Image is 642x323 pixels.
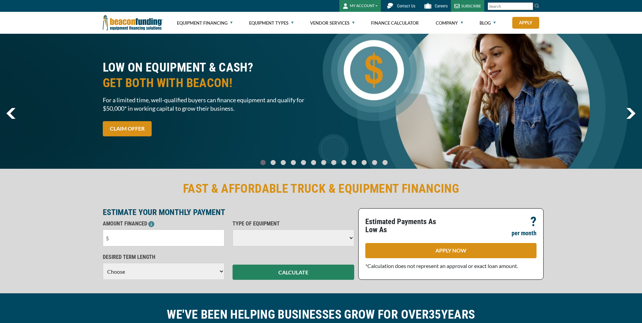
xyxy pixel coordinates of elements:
[330,160,338,165] a: Go To Slide 7
[103,12,163,34] img: Beacon Funding Corporation logo
[370,160,379,165] a: Go To Slide 11
[480,12,496,34] a: Blog
[103,307,540,322] h2: WE'VE BEEN HELPING BUSINESSES GROW FOR OVER YEARS
[6,108,16,119] a: previous
[103,181,540,196] h2: FAST & AFFORDABLE TRUCK & EQUIPMENT FINANCING
[429,307,441,322] span: 35
[526,4,531,9] a: Clear search text
[6,108,16,119] img: Left Navigator
[360,160,368,165] a: Go To Slide 10
[512,229,537,237] p: per month
[530,218,537,226] p: ?
[381,160,389,165] a: Go To Slide 12
[435,4,448,8] span: Careers
[309,160,317,165] a: Go To Slide 5
[103,96,317,113] span: For a limited time, well-qualified buyers can finance equipment and qualify for $50,000* in worki...
[103,208,354,216] p: ESTIMATE YOUR MONTHLY PAYMENT
[340,160,348,165] a: Go To Slide 8
[319,160,328,165] a: Go To Slide 6
[626,108,636,119] a: next
[371,12,419,34] a: Finance Calculator
[488,2,533,10] input: Search
[365,243,537,258] a: APPLY NOW
[310,12,355,34] a: Vendor Services
[233,265,354,280] button: CALCULATE
[289,160,297,165] a: Go To Slide 3
[103,121,152,136] a: CLAIM OFFER
[365,263,518,269] span: *Calculation does not represent an approval or exact loan amount.
[103,230,224,246] input: $
[279,160,287,165] a: Go To Slide 2
[299,160,307,165] a: Go To Slide 4
[626,108,636,119] img: Right Navigator
[103,220,224,228] p: AMOUNT FINANCED
[350,160,358,165] a: Go To Slide 9
[365,218,447,234] p: Estimated Payments As Low As
[249,12,294,34] a: Equipment Types
[233,220,354,228] p: TYPE OF EQUIPMENT
[177,12,233,34] a: Equipment Financing
[103,75,317,91] span: GET BOTH WITH BEACON!
[259,160,267,165] a: Go To Slide 0
[436,12,463,34] a: Company
[512,17,539,29] a: Apply
[103,253,224,261] p: DESIRED TERM LENGTH
[269,160,277,165] a: Go To Slide 1
[534,3,540,8] img: Search
[397,4,415,8] span: Contact Us
[103,60,317,91] h2: LOW ON EQUIPMENT & CASH?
